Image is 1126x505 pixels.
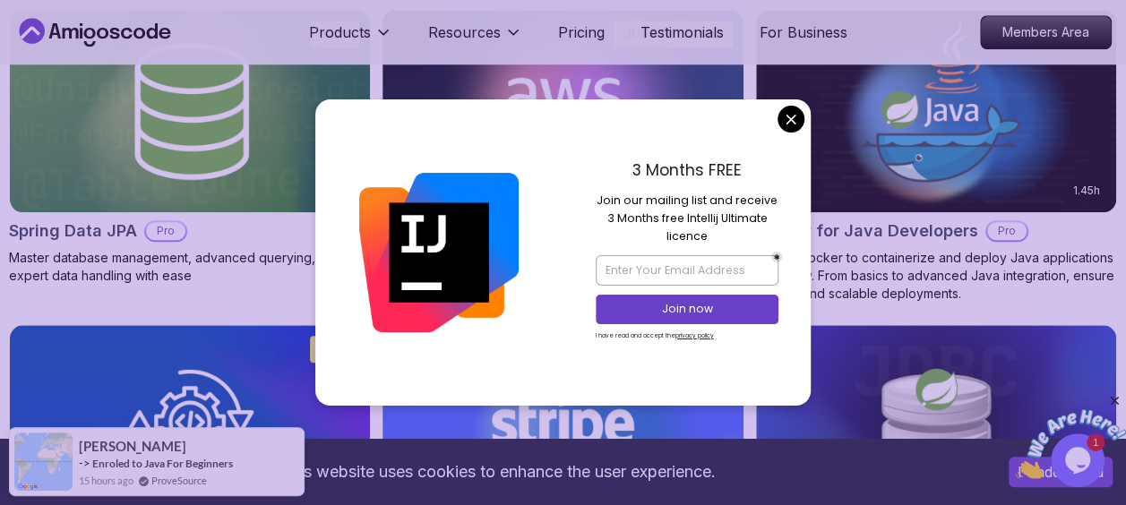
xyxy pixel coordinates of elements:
[151,473,207,488] a: ProveSource
[428,21,522,57] button: Resources
[756,10,1116,211] img: Docker for Java Developers card
[755,9,1117,302] a: Docker for Java Developers card1.45hDocker for Java DevelopersProMaster Docker to containerize an...
[10,10,370,211] img: Spring Data JPA card
[981,16,1111,48] p: Members Area
[14,432,73,491] img: provesource social proof notification image
[755,249,1117,303] p: Master Docker to containerize and deploy Java applications efficiently. From basics to advanced J...
[9,9,371,284] a: Spring Data JPA card6.65hNEWSpring Data JPAProMaster database management, advanced querying, and ...
[79,473,133,488] span: 15 hours ago
[309,21,392,57] button: Products
[1073,184,1100,198] p: 1.45h
[760,21,847,43] a: For Business
[146,222,185,240] p: Pro
[1009,457,1113,487] button: Accept cookies
[92,457,233,470] a: Enroled to Java For Beginners
[309,21,371,43] p: Products
[980,15,1112,49] a: Members Area
[79,456,90,470] span: ->
[1015,393,1126,478] iframe: chat widget
[987,222,1027,240] p: Pro
[9,249,371,285] p: Master database management, advanced querying, and expert data handling with ease
[640,21,724,43] a: Testimonials
[558,21,605,43] a: Pricing
[79,439,186,454] span: [PERSON_NAME]
[428,21,501,43] p: Resources
[13,452,982,492] div: This website uses cookies to enhance the user experience.
[755,218,978,244] h2: Docker for Java Developers
[9,218,137,244] h2: Spring Data JPA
